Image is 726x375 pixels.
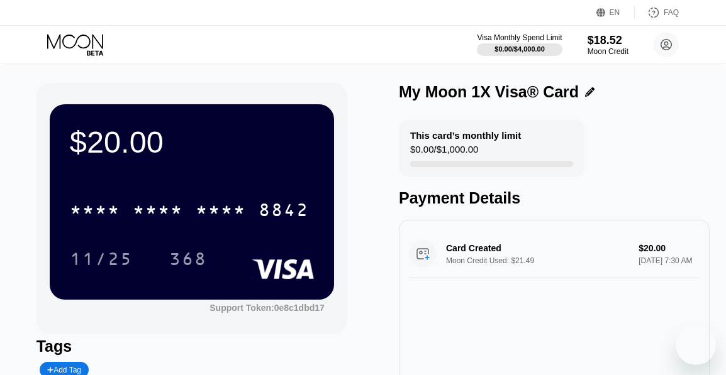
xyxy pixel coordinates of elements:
[399,83,579,101] div: My Moon 1X Visa® Card
[596,6,635,19] div: EN
[70,251,133,271] div: 11/25
[160,243,216,274] div: 368
[477,33,562,56] div: Visa Monthly Spend Limit$0.00/$4,000.00
[169,251,207,271] div: 368
[477,33,562,42] div: Visa Monthly Spend Limit
[70,124,314,160] div: $20.00
[494,45,545,53] div: $0.00 / $4,000.00
[588,34,628,47] div: $18.52
[47,366,81,374] div: Add Tag
[209,303,325,313] div: Support Token:0e8c1dbd17
[259,202,309,222] div: 8842
[399,189,710,207] div: Payment Details
[209,303,325,313] div: Support Token: 0e8c1dbd17
[60,243,142,274] div: 11/25
[664,8,679,17] div: FAQ
[36,337,347,356] div: Tags
[410,144,478,161] div: $0.00 / $1,000.00
[635,6,679,19] div: FAQ
[588,34,628,56] div: $18.52Moon Credit
[676,325,716,365] iframe: Button to launch messaging window, conversation in progress
[610,8,620,17] div: EN
[410,130,521,141] div: This card’s monthly limit
[588,47,628,56] div: Moon Credit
